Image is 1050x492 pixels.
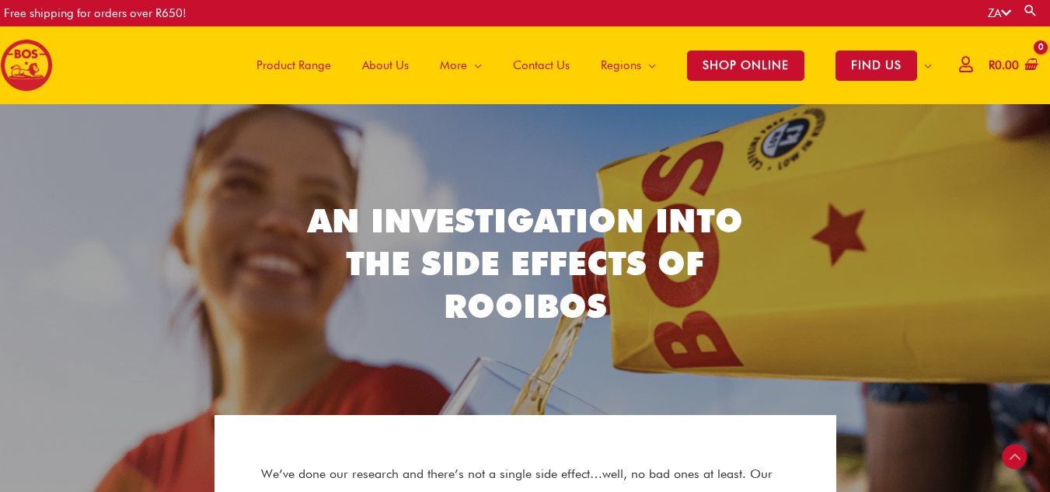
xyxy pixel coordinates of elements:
span: Contact Us [513,42,570,89]
bdi: 0.00 [989,58,1019,72]
span: About Us [362,42,409,89]
span: Product Range [256,42,331,89]
h2: An Investigation Into The Side Effects of Rooibos [300,200,751,327]
a: More [424,26,497,104]
span: R [989,58,995,72]
a: View Shopping Cart, empty [985,48,1038,83]
span: Regions [601,42,641,89]
nav: Site Navigation [229,26,947,104]
a: About Us [347,26,424,104]
a: Contact Us [497,26,585,104]
a: Regions [585,26,672,104]
a: Search button [1023,3,1038,18]
a: SHOP ONLINE [672,26,820,104]
a: ZA [988,6,1011,20]
span: FIND US [835,51,917,81]
span: More [440,42,467,89]
span: SHOP ONLINE [687,51,804,81]
a: Product Range [241,26,347,104]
